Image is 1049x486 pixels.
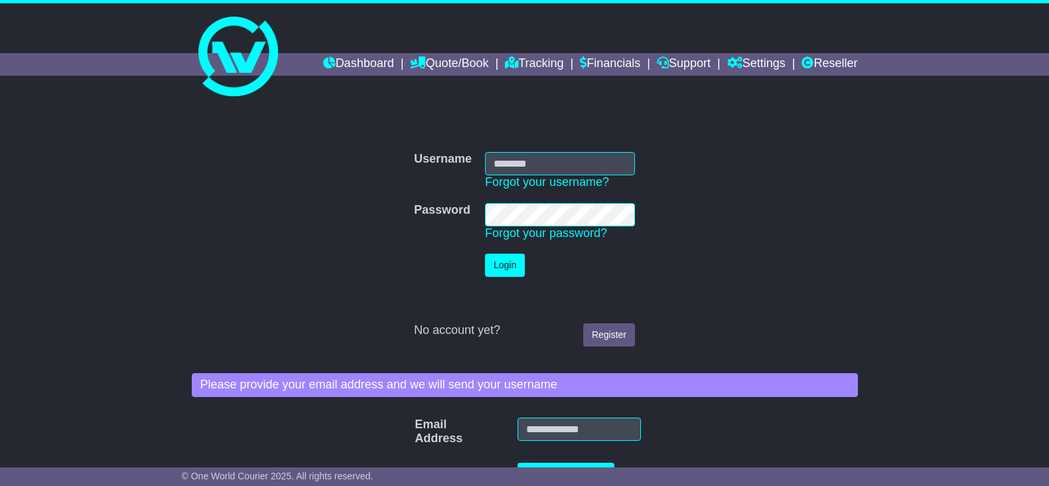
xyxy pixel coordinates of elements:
a: Dashboard [323,53,394,76]
a: Forgot your username? [485,175,609,189]
button: Login [485,254,525,277]
a: Financials [580,53,640,76]
button: Recover Username [518,463,615,486]
div: No account yet? [414,323,635,338]
a: Settings [727,53,786,76]
div: Please provide your email address and we will send your username [192,373,858,397]
a: Register [583,323,635,347]
a: Support [657,53,711,76]
span: © One World Courier 2025. All rights reserved. [182,471,374,481]
a: Tracking [505,53,563,76]
a: Reseller [802,53,857,76]
label: Password [414,203,470,218]
label: Username [414,152,472,167]
a: Forgot your password? [485,226,607,240]
label: Email Address [408,418,432,446]
a: Quote/Book [410,53,488,76]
